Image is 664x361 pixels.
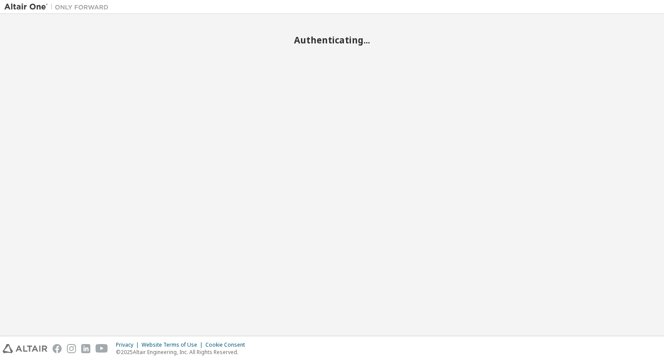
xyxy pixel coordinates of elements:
[116,341,142,348] div: Privacy
[205,341,250,348] div: Cookie Consent
[116,348,250,356] p: © 2025 Altair Engineering, Inc. All Rights Reserved.
[3,344,47,353] img: altair_logo.svg
[53,344,62,353] img: facebook.svg
[4,3,113,11] img: Altair One
[4,34,660,46] h2: Authenticating...
[81,344,90,353] img: linkedin.svg
[142,341,205,348] div: Website Terms of Use
[67,344,76,353] img: instagram.svg
[96,344,108,353] img: youtube.svg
